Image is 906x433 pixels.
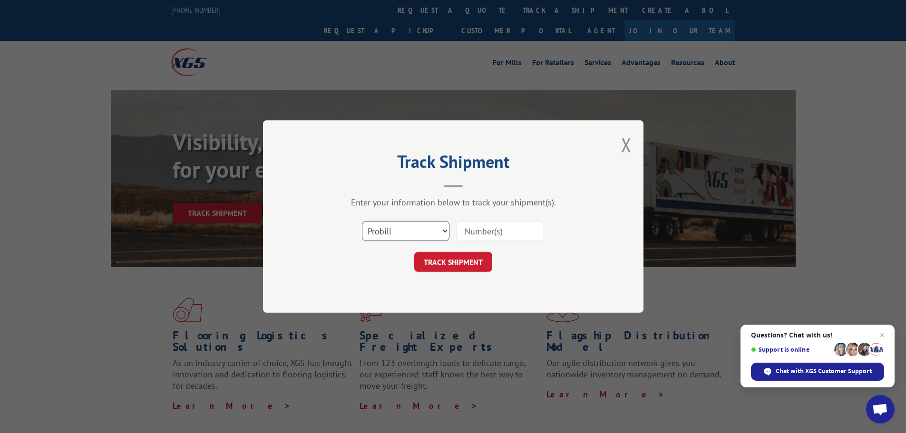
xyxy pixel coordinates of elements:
[311,155,596,173] h2: Track Shipment
[751,363,884,381] span: Chat with XGS Customer Support
[457,221,544,241] input: Number(s)
[311,197,596,208] div: Enter your information below to track your shipment(s).
[621,132,632,157] button: Close modal
[751,346,831,353] span: Support is online
[866,395,895,423] a: Open chat
[414,252,492,272] button: TRACK SHIPMENT
[751,331,884,339] span: Questions? Chat with us!
[776,367,872,375] span: Chat with XGS Customer Support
